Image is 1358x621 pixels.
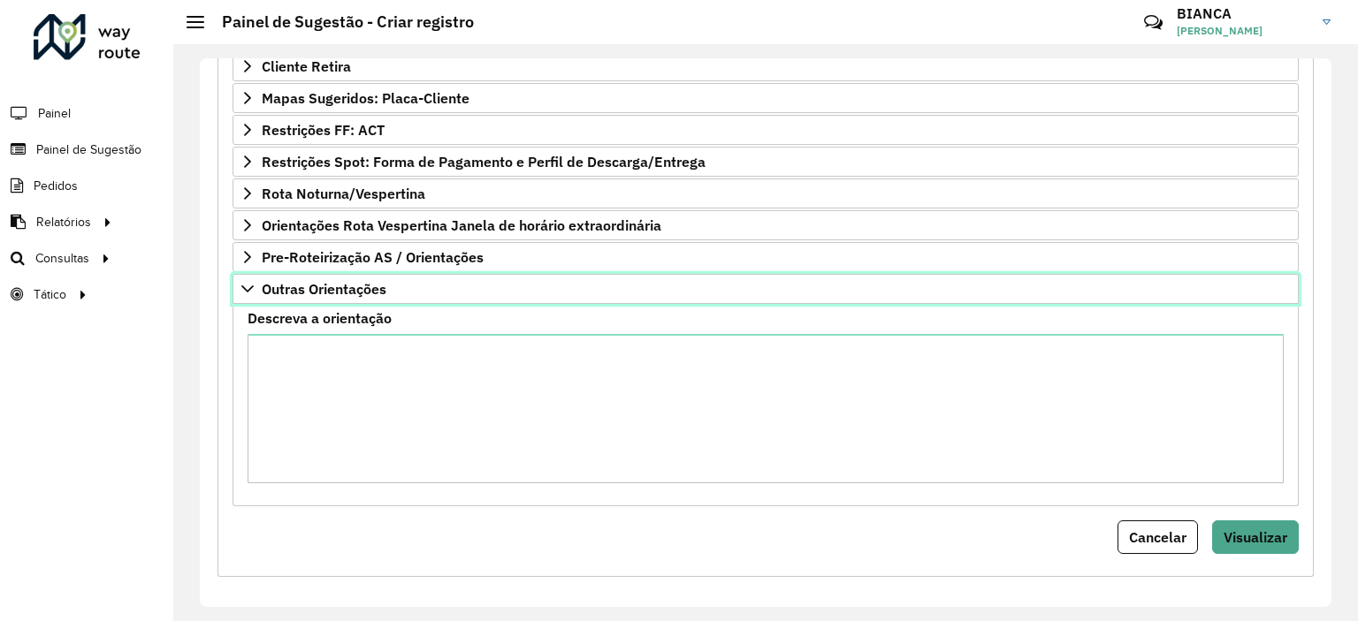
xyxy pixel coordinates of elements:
[1134,4,1172,42] a: Contato Rápido
[1118,520,1198,554] button: Cancelar
[34,285,66,304] span: Tático
[262,250,484,264] span: Pre-Roteirização AS / Orientações
[248,307,392,329] label: Descreva a orientação
[34,177,78,195] span: Pedidos
[204,12,474,32] h2: Painel de Sugestão - Criar registro
[36,213,91,231] span: Relatórios
[262,123,385,137] span: Restrições FF: ACT
[233,147,1299,177] a: Restrições Spot: Forma de Pagamento e Perfil de Descarga/Entrega
[1177,23,1309,39] span: [PERSON_NAME]
[262,91,469,105] span: Mapas Sugeridos: Placa-Cliente
[233,210,1299,240] a: Orientações Rota Vespertina Janela de horário extraordinária
[262,155,706,169] span: Restrições Spot: Forma de Pagamento e Perfil de Descarga/Entrega
[233,304,1299,506] div: Outras Orientações
[1129,528,1186,546] span: Cancelar
[262,59,351,73] span: Cliente Retira
[1224,528,1287,546] span: Visualizar
[233,115,1299,145] a: Restrições FF: ACT
[38,104,71,123] span: Painel
[262,282,386,296] span: Outras Orientações
[35,249,89,268] span: Consultas
[233,51,1299,81] a: Cliente Retira
[233,242,1299,272] a: Pre-Roteirização AS / Orientações
[233,274,1299,304] a: Outras Orientações
[1177,5,1309,22] h3: BIANCA
[1212,520,1299,554] button: Visualizar
[262,186,425,201] span: Rota Noturna/Vespertina
[36,140,141,159] span: Painel de Sugestão
[262,218,661,232] span: Orientações Rota Vespertina Janela de horário extraordinária
[233,83,1299,113] a: Mapas Sugeridos: Placa-Cliente
[233,178,1299,208] a: Rota Noturna/Vespertina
